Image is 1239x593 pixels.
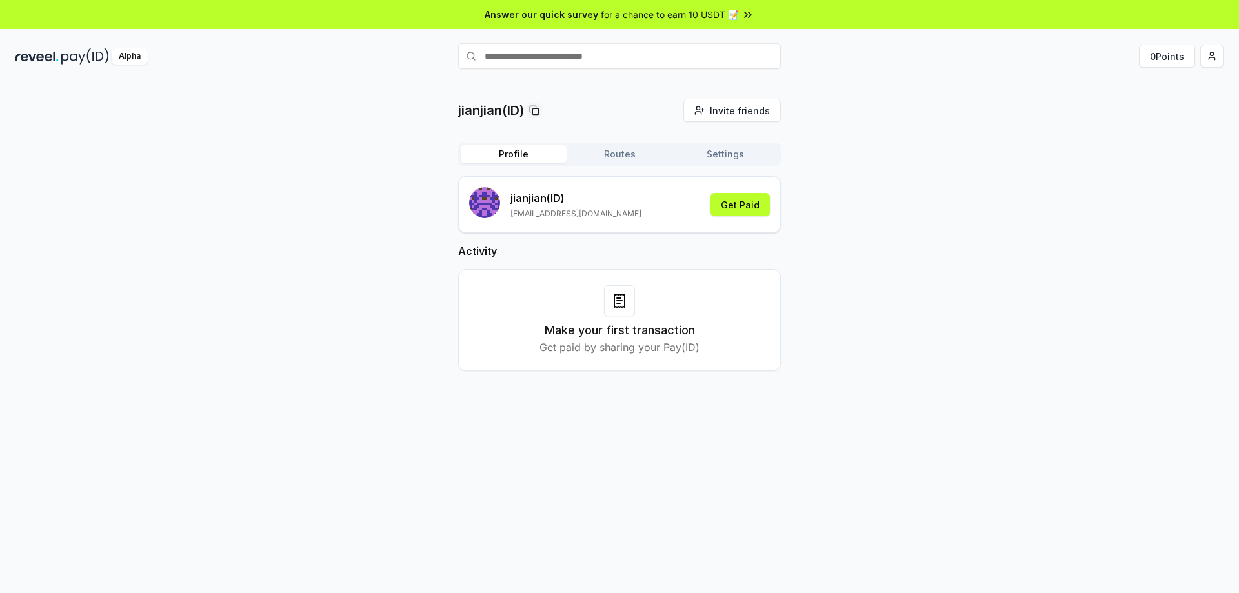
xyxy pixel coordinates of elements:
button: Invite friends [683,99,781,122]
button: 0Points [1139,45,1195,68]
img: pay_id [61,48,109,65]
span: for a chance to earn 10 USDT 📝 [601,8,739,21]
h3: Make your first transaction [545,321,695,339]
p: jianjian (ID) [510,190,641,206]
div: Alpha [112,48,148,65]
button: Settings [672,145,778,163]
span: Answer our quick survey [485,8,598,21]
button: Profile [461,145,567,163]
h2: Activity [458,243,781,259]
img: reveel_dark [15,48,59,65]
p: Get paid by sharing your Pay(ID) [539,339,700,355]
span: Invite friends [710,104,770,117]
p: [EMAIL_ADDRESS][DOMAIN_NAME] [510,208,641,219]
button: Routes [567,145,672,163]
p: jianjian(ID) [458,101,524,119]
button: Get Paid [710,193,770,216]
